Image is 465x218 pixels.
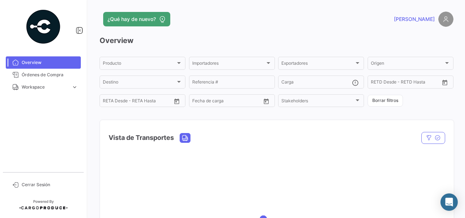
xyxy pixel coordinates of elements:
[71,84,78,90] span: expand_more
[439,77,450,88] button: Open calendar
[371,62,444,67] span: Origen
[368,95,403,107] button: Borrar filtros
[6,56,81,69] a: Overview
[6,69,81,81] a: Órdenes de Compra
[22,181,78,188] span: Cerrar Sesión
[192,62,265,67] span: Importadores
[171,96,182,107] button: Open calendar
[103,12,170,26] button: ¿Qué hay de nuevo?
[371,81,384,86] input: Desde
[210,99,243,104] input: Hasta
[22,72,78,78] span: Órdenes de Compra
[438,12,453,27] img: placeholder-user.png
[180,133,190,142] button: Land
[192,99,205,104] input: Desde
[103,62,176,67] span: Producto
[100,35,453,46] h3: Overview
[22,84,69,90] span: Workspace
[389,81,422,86] input: Hasta
[108,16,156,23] span: ¿Qué hay de nuevo?
[281,99,354,104] span: Stakeholders
[121,99,154,104] input: Hasta
[394,16,435,23] span: [PERSON_NAME]
[103,99,116,104] input: Desde
[261,96,272,107] button: Open calendar
[281,62,354,67] span: Exportadores
[103,81,176,86] span: Destino
[22,59,78,66] span: Overview
[440,193,458,211] div: Abrir Intercom Messenger
[109,133,174,143] h4: Vista de Transportes
[25,9,61,45] img: powered-by.png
